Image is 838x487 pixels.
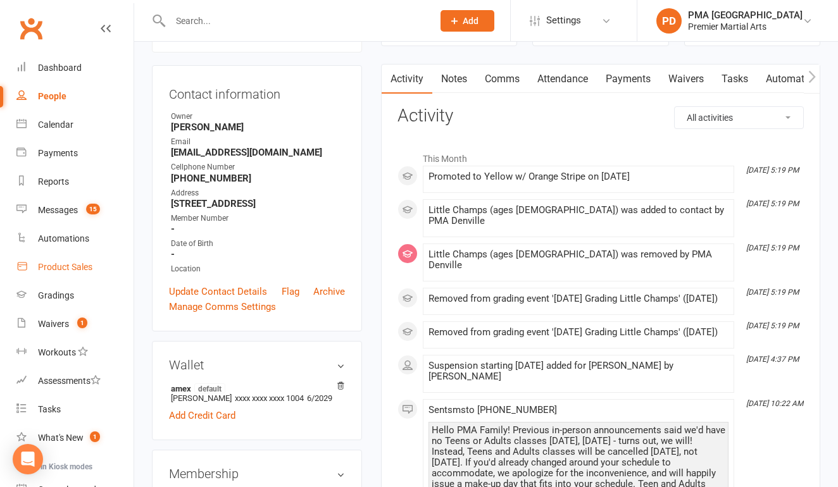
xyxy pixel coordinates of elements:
[746,288,799,297] i: [DATE] 5:19 PM
[38,376,101,386] div: Assessments
[171,147,345,158] strong: [EMAIL_ADDRESS][DOMAIN_NAME]
[660,65,713,94] a: Waivers
[13,444,43,474] div: Open Intercom Messenger
[38,290,74,300] div: Gradings
[428,205,729,226] div: Little Champs (ages [DEMOGRAPHIC_DATA]) was added to contact by PMA Denville
[235,393,304,403] span: xxxx xxxx xxxx 1004
[16,424,134,452] a: What's New1
[194,383,225,393] span: default
[171,136,345,148] div: Email
[597,65,660,94] a: Payments
[171,161,345,173] div: Cellphone Number
[757,65,832,94] a: Automations
[16,281,134,310] a: Gradings
[38,262,92,272] div: Product Sales
[688,9,803,21] div: PMA [GEOGRAPHIC_DATA]
[16,196,134,225] a: Messages 15
[16,338,134,367] a: Workouts
[656,8,682,34] div: PD
[169,82,345,101] h3: Contact information
[16,253,134,281] a: Product Sales
[746,399,803,408] i: [DATE] 10:22 AM
[169,467,345,481] h3: Membership
[16,54,134,82] a: Dashboard
[16,82,134,111] a: People
[528,65,597,94] a: Attendance
[16,111,134,139] a: Calendar
[397,106,804,126] h3: Activity
[16,395,134,424] a: Tasks
[38,319,69,329] div: Waivers
[169,381,345,405] li: [PERSON_NAME]
[171,121,345,133] strong: [PERSON_NAME]
[713,65,757,94] a: Tasks
[432,65,476,94] a: Notes
[171,249,345,260] strong: -
[397,145,804,166] li: This Month
[428,171,729,182] div: Promoted to Yellow w/ Orange Stripe on [DATE]
[16,168,134,196] a: Reports
[169,299,276,314] a: Manage Comms Settings
[746,321,799,330] i: [DATE] 5:19 PM
[169,358,345,372] h3: Wallet
[688,21,803,32] div: Premier Martial Arts
[746,244,799,252] i: [DATE] 5:19 PM
[16,367,134,395] a: Assessments
[171,187,345,199] div: Address
[313,284,345,299] a: Archive
[169,408,235,423] a: Add Credit Card
[38,91,66,101] div: People
[382,65,432,94] a: Activity
[171,238,345,250] div: Date of Birth
[476,65,528,94] a: Comms
[77,317,87,328] span: 1
[428,404,557,416] span: Sent sms to [PHONE_NUMBER]
[746,199,799,208] i: [DATE] 5:19 PM
[282,284,299,299] a: Flag
[171,383,339,393] strong: amex
[428,249,729,271] div: Little Champs (ages [DEMOGRAPHIC_DATA]) was removed by PMA Denville
[38,176,69,187] div: Reports
[428,327,729,338] div: Removed from grading event '[DATE] Grading Little Champs' ([DATE])
[16,225,134,253] a: Automations
[428,293,729,304] div: Removed from grading event '[DATE] Grading Little Champs' ([DATE])
[746,355,799,364] i: [DATE] 4:37 PM
[38,404,61,414] div: Tasks
[38,205,78,215] div: Messages
[463,16,478,26] span: Add
[171,223,345,235] strong: -
[15,13,47,44] a: Clubworx
[169,284,267,299] a: Update Contact Details
[171,263,345,275] div: Location
[428,361,729,382] div: Suspension starting [DATE] added for [PERSON_NAME] by [PERSON_NAME]
[38,148,78,158] div: Payments
[307,393,332,403] span: 6/2029
[38,347,76,357] div: Workouts
[441,10,494,32] button: Add
[38,433,84,443] div: What's New
[171,173,345,184] strong: [PHONE_NUMBER]
[546,6,581,35] span: Settings
[171,198,345,209] strong: [STREET_ADDRESS]
[166,12,424,30] input: Search...
[90,431,100,442] span: 1
[171,111,345,123] div: Owner
[171,213,345,225] div: Member Number
[746,166,799,175] i: [DATE] 5:19 PM
[16,310,134,338] a: Waivers 1
[38,120,73,130] div: Calendar
[38,233,89,244] div: Automations
[38,63,82,73] div: Dashboard
[86,204,100,214] span: 15
[16,139,134,168] a: Payments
